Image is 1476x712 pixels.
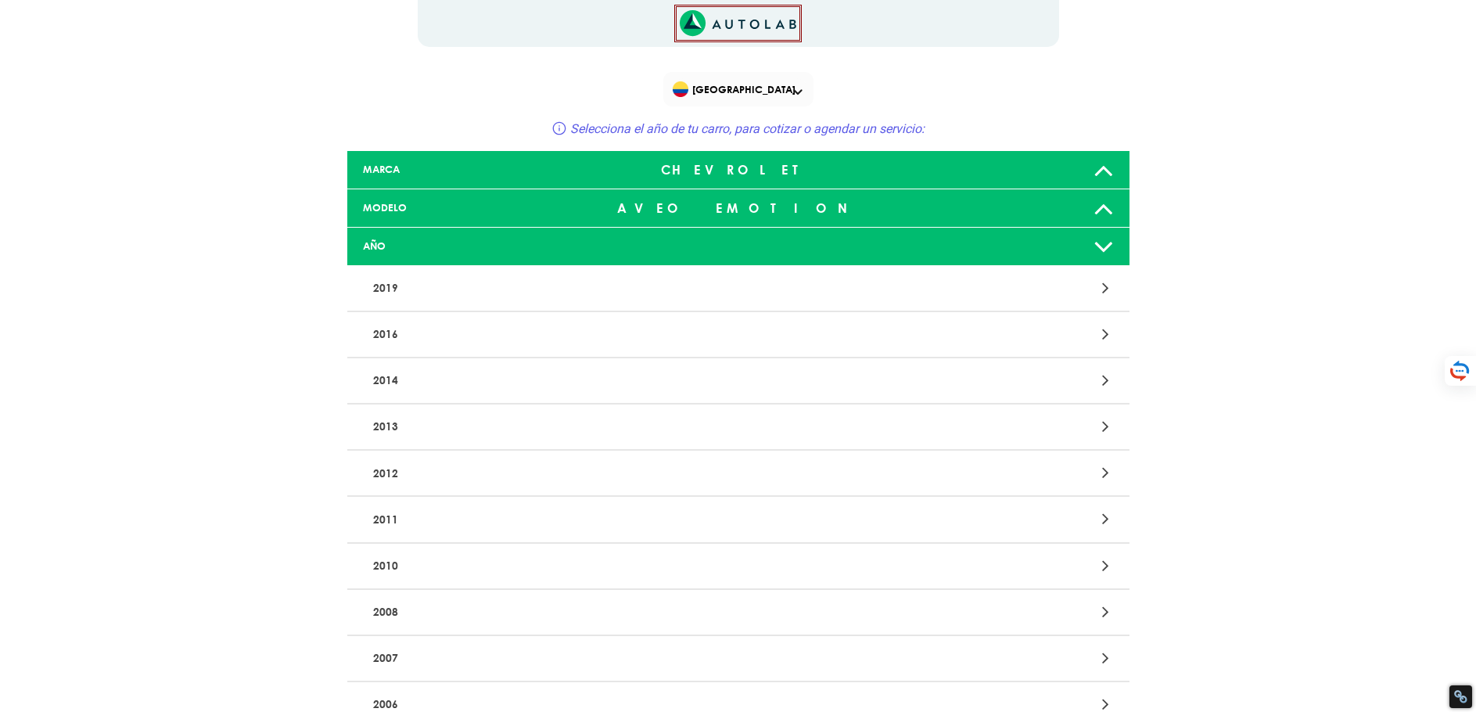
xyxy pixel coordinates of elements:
p: 2012 [367,458,854,487]
div: CHEVROLET [609,154,867,185]
p: 2010 [367,552,854,581]
div: AÑO [351,239,609,254]
a: MODELO AVEO EMOTION [347,189,1129,228]
div: Flag of COLOMBIA[GEOGRAPHIC_DATA] [663,72,813,106]
img: Flag of COLOMBIA [673,81,688,97]
span: [GEOGRAPHIC_DATA] [673,78,806,100]
div: Restore Info Box &#10;&#10;NoFollow Info:&#10; META-Robots NoFollow: &#09;false&#10; META-Robots ... [1453,689,1468,704]
div: MARCA [351,162,609,177]
div: AVEO EMOTION [609,192,867,224]
p: 2019 [367,274,854,303]
p: 2014 [367,366,854,395]
p: 2013 [367,412,854,441]
p: 2011 [367,505,854,534]
a: MARCA CHEVROLET [347,151,1129,189]
a: Link al sitio de autolab [680,15,796,30]
span: Selecciona el año de tu carro, para cotizar o agendar un servicio: [570,121,925,136]
div: MODELO [351,200,609,215]
p: 2008 [367,598,854,627]
p: 2007 [367,644,854,673]
a: AÑO [347,228,1129,266]
p: 2016 [367,320,854,349]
